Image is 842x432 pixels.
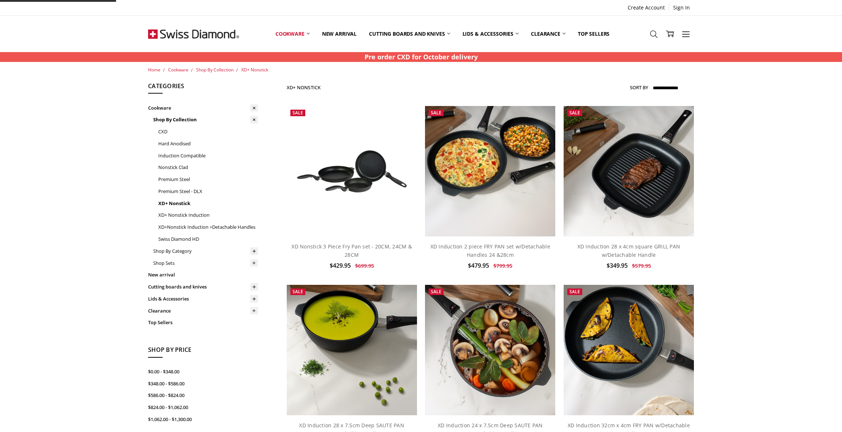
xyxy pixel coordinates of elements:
[158,209,258,221] a: XD+ Nonstick Induction
[148,269,258,281] a: New arrival
[569,110,580,116] span: Sale
[158,126,258,138] a: CXD
[148,67,160,73] a: Home
[425,285,555,415] img: XD Induction 24 x 7.5cm Deep SAUTE PAN w/Detachable Handle
[669,3,694,13] a: Sign In
[431,110,441,116] span: Sale
[153,257,258,269] a: Shop Sets
[148,293,258,305] a: Lids & Accessories
[148,401,258,413] a: $824.00 - $1,062.00
[316,17,363,50] a: New arrival
[630,82,648,93] label: Sort By
[148,82,258,94] h5: Categories
[577,243,680,258] a: XD Induction 28 x 4cm square GRILL PAN w/Detachable Handle
[196,67,234,73] a: Shop By Collection
[632,262,651,269] span: $579.95
[330,262,351,270] span: $429.95
[564,285,694,415] img: XD Induction 32cm x 4cm FRY PAN w/Detachable Handle
[148,102,258,114] a: Cookware
[425,106,555,236] img: XD Induction 2 piece FRY PAN set w/Detachable Handles 24 &28cm
[148,345,258,358] h5: Shop By Price
[158,150,258,162] a: Induction Compatible
[148,317,258,329] a: Top Sellers
[148,413,258,425] a: $1,062.00 - $1,300.00
[624,3,669,13] a: Create Account
[569,288,580,295] span: Sale
[158,221,258,233] a: XD+Nonstick Induction +Detachable Handles
[525,17,572,50] a: Clearance
[158,161,258,173] a: Nonstick Clad
[431,288,441,295] span: Sale
[158,185,258,197] a: Premium Steel - DLX
[241,67,268,73] a: XD+ Nonstick
[607,262,628,270] span: $349.95
[148,389,258,401] a: $586.00 - $824.00
[293,110,303,116] span: Sale
[456,17,525,50] a: Lids & Accessories
[287,106,417,236] a: XD Nonstick 3 Piece Fry Pan set - 20CM, 24CM & 28CM
[148,366,258,378] a: $0.00 - $348.00
[153,114,258,126] a: Shop By Collection
[148,16,239,52] img: Free Shipping On Every Order
[148,378,258,390] a: $348.00 - $586.00
[168,67,188,73] a: Cookware
[365,52,478,61] strong: Pre order CXD for October delivery
[148,281,258,293] a: Cutting boards and knives
[572,17,616,50] a: Top Sellers
[148,305,258,317] a: Clearance
[287,139,417,204] img: XD Nonstick 3 Piece Fry Pan set - 20CM, 24CM & 28CM
[493,262,512,269] span: $799.95
[269,17,316,50] a: Cookware
[291,243,412,258] a: XD Nonstick 3 Piece Fry Pan set - 20CM, 24CM & 28CM
[355,262,374,269] span: $699.95
[287,85,321,90] h1: XD+ Nonstick
[564,106,694,236] img: XD Induction 28 x 4cm square GRILL PAN w/Detachable Handle
[430,243,550,258] a: XD Induction 2 piece FRY PAN set w/Detachable Handles 24 &28cm
[468,262,489,270] span: $479.95
[158,138,258,150] a: Hard Anodised
[153,245,258,257] a: Shop By Category
[158,173,258,185] a: Premium Steel
[158,233,258,245] a: Swiss Diamond HD
[287,285,417,415] img: XD Induction 28 x 7.5cm Deep SAUTE PAN w/Detachable Handle
[363,17,456,50] a: Cutting boards and knives
[158,197,258,209] a: XD+ Nonstick
[293,288,303,295] span: Sale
